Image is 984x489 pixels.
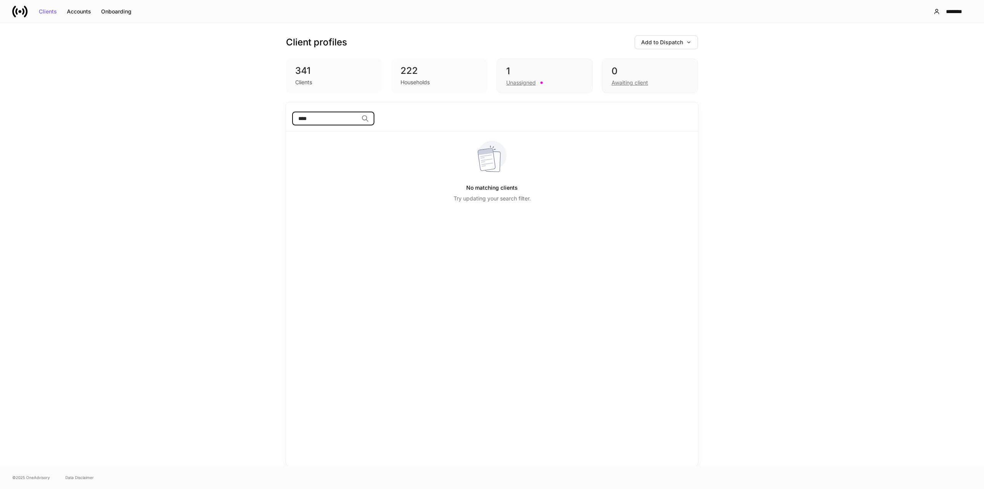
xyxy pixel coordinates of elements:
[12,474,50,481] span: © 2025 OneAdvisory
[101,9,131,14] div: Onboarding
[401,78,430,86] div: Households
[295,78,312,86] div: Clients
[401,65,478,77] div: 222
[612,65,688,77] div: 0
[65,474,94,481] a: Data Disclaimer
[454,195,531,202] p: Try updating your search filter.
[34,5,62,18] button: Clients
[497,58,593,93] div: 1Unassigned
[466,181,518,195] h5: No matching clients
[506,79,536,87] div: Unassigned
[62,5,96,18] button: Accounts
[39,9,57,14] div: Clients
[612,79,648,87] div: Awaiting client
[67,9,91,14] div: Accounts
[295,65,373,77] div: 341
[635,35,698,49] button: Add to Dispatch
[506,65,583,77] div: 1
[602,58,698,93] div: 0Awaiting client
[96,5,136,18] button: Onboarding
[286,36,347,48] h3: Client profiles
[641,40,691,45] div: Add to Dispatch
